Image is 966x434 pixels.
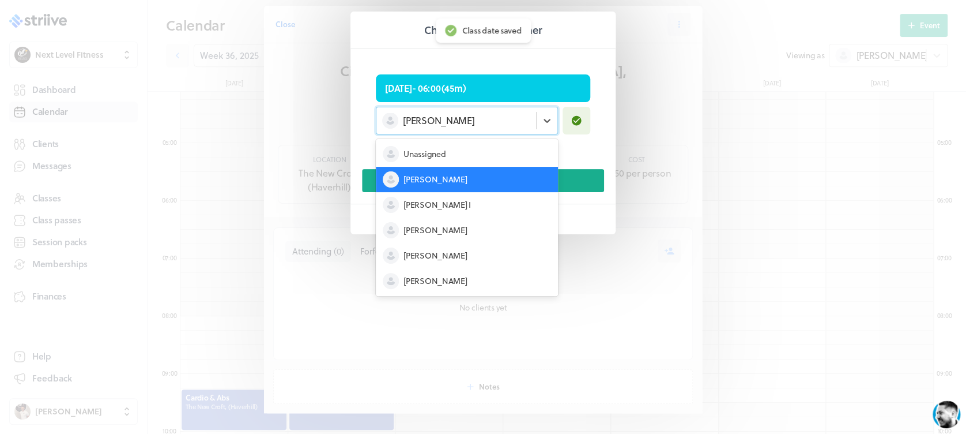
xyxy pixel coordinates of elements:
[183,358,193,364] tspan: GIF
[35,7,216,31] div: US[PERSON_NAME]Typically replies in a few minutes
[35,8,55,29] img: US
[403,174,467,185] span: [PERSON_NAME]
[403,275,467,287] span: [PERSON_NAME]
[180,356,195,365] g: />
[403,250,467,261] span: [PERSON_NAME]
[175,345,200,377] button: />GIF
[933,401,960,428] iframe: gist-messenger-bubble-iframe
[403,148,446,160] span: Unassigned
[362,169,604,192] button: Save
[424,22,542,38] h2: Change assigned teacher
[462,25,522,36] div: Class date saved
[64,7,165,20] div: [PERSON_NAME]
[403,199,471,211] span: [PERSON_NAME] I
[385,81,466,95] p: [DATE] - 06:00 ( 45m )
[403,225,467,236] span: [PERSON_NAME]
[64,21,165,29] div: Typically replies in a few minutes
[403,114,474,127] span: [PERSON_NAME]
